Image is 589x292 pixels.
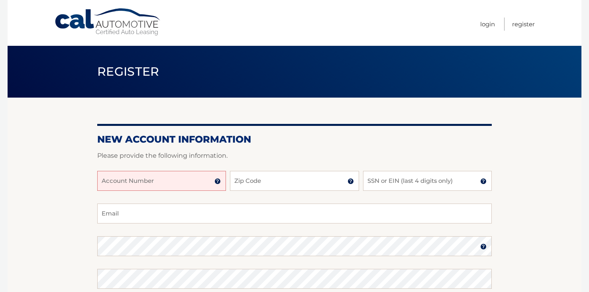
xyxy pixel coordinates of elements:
[97,171,226,191] input: Account Number
[230,171,359,191] input: Zip Code
[480,178,487,184] img: tooltip.svg
[54,8,162,36] a: Cal Automotive
[97,133,492,145] h2: New Account Information
[480,18,495,31] a: Login
[363,171,492,191] input: SSN or EIN (last 4 digits only)
[214,178,221,184] img: tooltip.svg
[97,204,492,223] input: Email
[97,64,159,79] span: Register
[480,243,487,250] img: tooltip.svg
[97,150,492,161] p: Please provide the following information.
[512,18,535,31] a: Register
[348,178,354,184] img: tooltip.svg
